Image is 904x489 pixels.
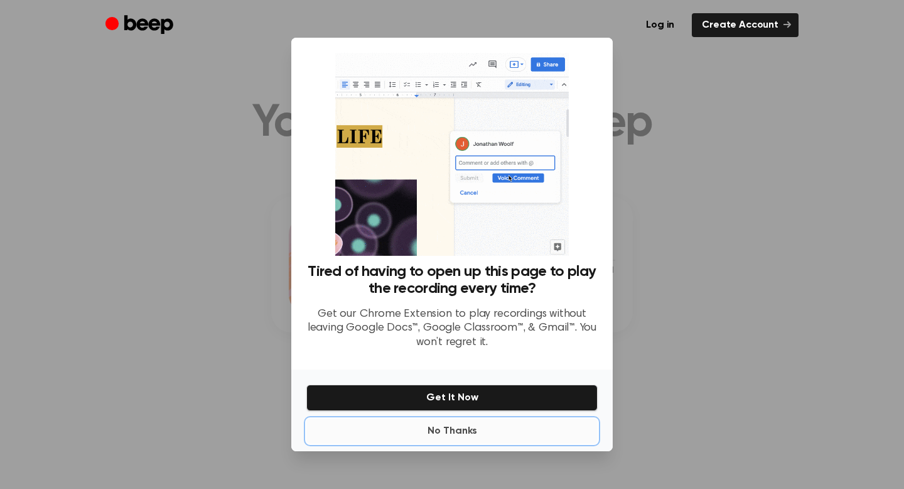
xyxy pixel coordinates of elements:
a: Create Account [692,13,799,37]
button: No Thanks [306,419,598,444]
a: Log in [636,13,684,37]
button: Get It Now [306,385,598,411]
img: Beep extension in action [335,53,568,256]
p: Get our Chrome Extension to play recordings without leaving Google Docs™, Google Classroom™, & Gm... [306,307,598,350]
h3: Tired of having to open up this page to play the recording every time? [306,263,598,297]
a: Beep [105,13,176,38]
